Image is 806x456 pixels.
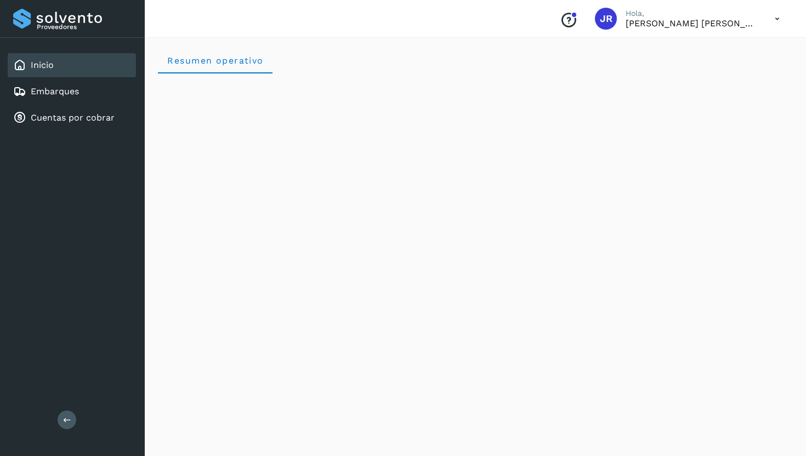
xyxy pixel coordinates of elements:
[8,106,136,130] div: Cuentas por cobrar
[31,60,54,70] a: Inicio
[31,112,115,123] a: Cuentas por cobrar
[8,79,136,104] div: Embarques
[626,18,757,29] p: JOSE REFUGIO MARQUEZ CAMACHO
[31,86,79,96] a: Embarques
[626,9,757,18] p: Hola,
[37,23,132,31] p: Proveedores
[167,55,264,66] span: Resumen operativo
[8,53,136,77] div: Inicio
